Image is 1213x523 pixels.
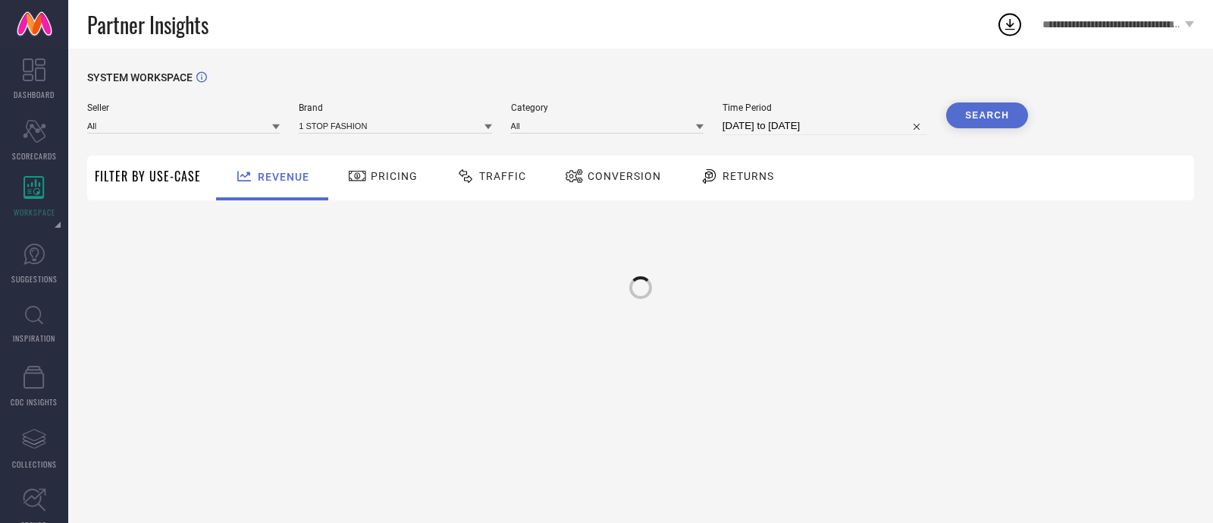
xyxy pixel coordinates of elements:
[299,102,491,113] span: Brand
[12,150,57,162] span: SCORECARDS
[87,9,208,40] span: Partner Insights
[371,170,418,182] span: Pricing
[95,167,201,185] span: Filter By Use-Case
[722,170,774,182] span: Returns
[14,89,55,100] span: DASHBOARD
[479,170,526,182] span: Traffic
[722,117,927,135] input: Select time period
[588,170,661,182] span: Conversion
[946,102,1028,128] button: Search
[87,71,193,83] span: SYSTEM WORKSPACE
[996,11,1023,38] div: Open download list
[14,206,55,218] span: WORKSPACE
[258,171,309,183] span: Revenue
[87,102,280,113] span: Seller
[722,102,927,113] span: Time Period
[511,102,704,113] span: Category
[13,332,55,344] span: INSPIRATION
[12,458,57,470] span: COLLECTIONS
[11,273,58,285] span: SUGGESTIONS
[11,396,58,408] span: CDC INSIGHTS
